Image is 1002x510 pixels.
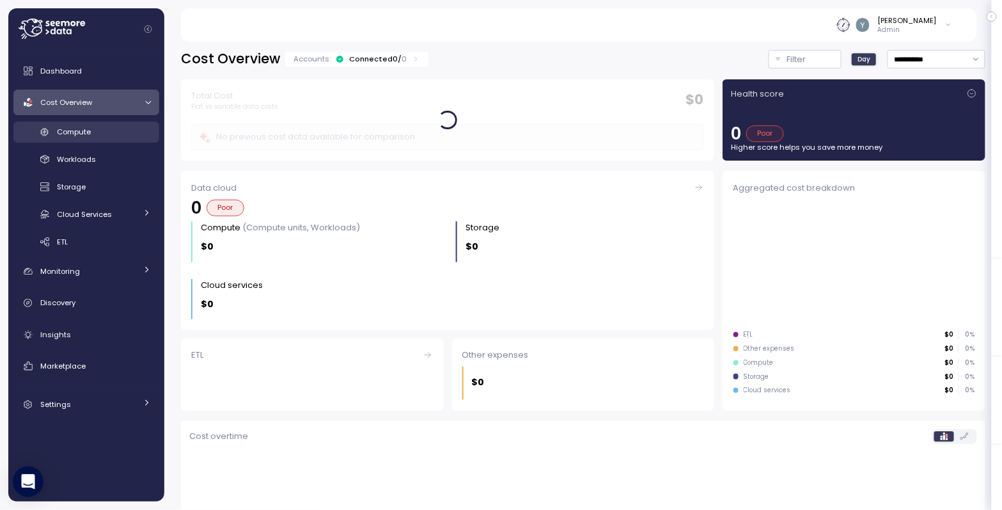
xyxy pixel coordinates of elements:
div: Storage [744,372,769,381]
p: 0 [402,54,407,64]
p: $0 [944,372,953,381]
p: Accounts: [294,54,331,64]
p: $0 [472,375,485,390]
img: ACg8ocKvqwnLMA34EL5-0z6HW-15kcrLxT5Mmx2M21tMPLYJnykyAQ=s96-c [856,18,870,31]
p: $0 [944,358,953,367]
div: Connected 0 / [349,54,407,64]
button: Filter [769,50,842,68]
div: Cloud services [744,386,791,395]
div: Poor [207,200,244,216]
span: Dashboard [40,66,82,76]
div: Cloud services [201,279,263,292]
a: Cloud Services [13,203,159,225]
span: Monitoring [40,266,80,276]
p: $0 [201,239,214,254]
span: Settings [40,399,71,410]
div: Data cloud [191,182,704,195]
p: $0 [466,239,478,254]
span: Day [858,54,871,64]
button: Collapse navigation [140,24,156,34]
div: Other expenses [462,349,704,362]
a: Discovery [13,291,159,316]
a: Storage [13,177,159,198]
p: Filter [787,53,806,66]
p: $0 [201,297,214,312]
a: Settings [13,392,159,418]
p: $0 [944,330,953,339]
span: Storage [57,182,86,192]
p: 0 % [959,386,975,395]
p: Higher score helps you save more money [731,142,977,152]
p: (Compute units, Workloads) [242,221,360,234]
h2: Cost Overview [181,50,280,68]
div: Storage [466,221,499,234]
div: Compute [201,221,360,234]
a: Marketplace [13,353,159,379]
span: Workloads [57,154,96,164]
a: ETL [181,339,444,411]
div: Other expenses [744,344,795,353]
div: [PERSON_NAME] [878,15,937,26]
img: 6791f8edfa6a2c9608b219b1.PNG [837,18,850,31]
p: 0 % [959,372,975,381]
span: ETL [57,237,68,247]
div: ETL [744,330,753,339]
p: $0 [944,344,953,353]
a: Compute [13,122,159,143]
span: Cloud Services [57,209,112,219]
span: Compute [57,127,91,137]
span: Insights [40,330,71,340]
div: Poor [746,125,784,142]
span: Marketplace [40,361,86,371]
div: Accounts:Connected0/0 [285,52,428,67]
a: Monitoring [13,259,159,284]
p: 0 % [959,344,975,353]
a: Insights [13,322,159,347]
div: Open Intercom Messenger [13,466,43,497]
p: Admin [878,26,937,35]
p: 0 % [959,330,975,339]
p: $0 [944,386,953,395]
span: Discovery [40,298,75,308]
a: ETL [13,231,159,252]
a: Cost Overview [13,90,159,115]
span: Cost Overview [40,97,92,108]
p: Health score [731,88,784,100]
p: Cost overtime [189,430,248,443]
p: 0 [731,125,741,142]
p: 0 [191,200,201,216]
div: Compute [744,358,774,367]
a: Dashboard [13,58,159,84]
p: 0 % [959,358,975,367]
a: Workloads [13,149,159,170]
div: ETL [191,349,433,362]
a: Data cloud0PoorCompute (Compute units, Workloads)$0Storage $0Cloud services $0 [181,171,715,330]
div: Aggregated cost breakdown [733,182,975,195]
